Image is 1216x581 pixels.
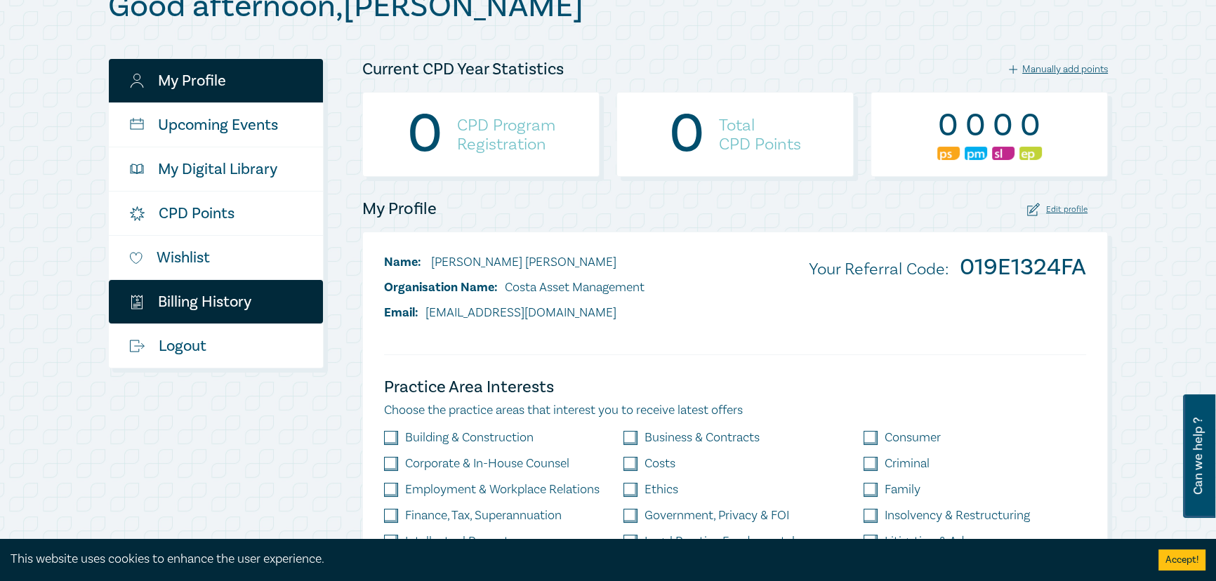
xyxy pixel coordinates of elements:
p: Choose the practice areas that interest you to receive latest offers [384,401,1086,420]
label: Business & Contracts [645,431,760,445]
label: Legal Practice Fundamentals [645,535,800,549]
label: Finance, Tax, Superannuation [405,509,562,523]
span: Name: [384,254,421,270]
a: $Billing History [109,280,323,323]
label: Criminal [885,457,930,471]
span: Organisation Name: [384,279,498,295]
a: Logout [109,324,323,368]
div: 0 [1019,107,1042,144]
label: Consumer [885,431,941,445]
div: 0 [992,107,1015,144]
label: Building & Construction [405,431,534,445]
h4: My Profile [362,198,437,220]
li: [PERSON_NAME] [PERSON_NAME] [384,253,645,272]
h4: CPD Program Registration [457,116,555,154]
a: CPD Points [109,192,323,235]
label: Family [885,483,920,497]
img: Professional Skills [937,147,960,160]
div: 0 [937,107,960,144]
label: Ethics [645,483,678,497]
label: Litigation & Advocacy [885,535,1003,549]
span: Email: [384,305,418,321]
h4: Current CPD Year Statistics [362,58,564,81]
li: [EMAIL_ADDRESS][DOMAIN_NAME] [384,304,645,322]
strong: 019E1324FA [960,252,1086,282]
h4: Practice Area Interests [384,376,1086,399]
a: My Profile [109,59,323,102]
label: Government, Privacy & FOI [645,509,789,523]
tspan: $ [133,298,136,304]
li: Costa Asset Management [384,279,645,297]
span: Your Referral Code: [809,258,949,280]
div: Manually add points [1009,63,1109,76]
a: My Digital Library [109,147,323,191]
label: Employment & Workplace Relations [405,483,600,497]
label: Corporate & In-House Counsel [405,457,569,471]
a: Upcoming Events [109,103,323,147]
div: This website uses cookies to enhance the user experience. [11,550,1137,568]
label: Insolvency & Restructuring [885,509,1030,523]
img: Ethics & Professional Responsibility [1019,147,1042,160]
img: Practice Management & Business Skills [965,147,987,160]
span: Can we help ? [1191,403,1205,509]
div: 0 [407,116,443,153]
div: 0 [965,107,987,144]
div: 0 [669,116,705,153]
label: Intellectual Property [405,535,515,549]
button: Accept cookies [1158,549,1205,570]
div: Edit profile [1027,203,1088,216]
a: Wishlist [109,236,323,279]
h4: Total CPD Points [719,116,801,154]
label: Costs [645,457,675,471]
img: Substantive Law [992,147,1015,160]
